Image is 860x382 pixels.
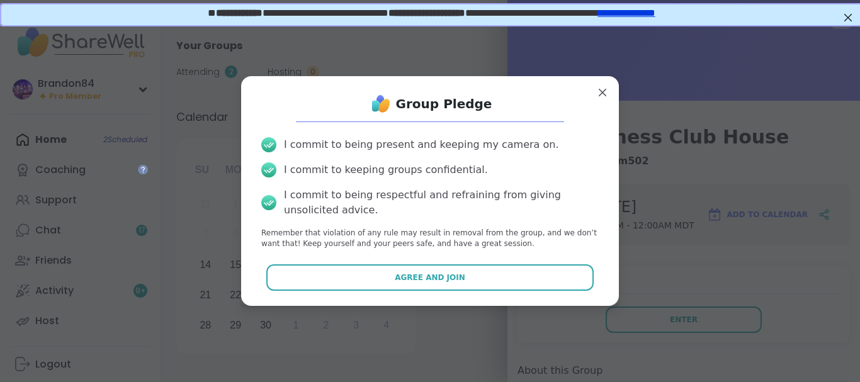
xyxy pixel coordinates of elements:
[396,95,492,113] h1: Group Pledge
[368,91,393,116] img: ShareWell Logo
[138,164,148,174] iframe: Spotlight
[284,188,599,218] div: I commit to being respectful and refraining from giving unsolicited advice.
[395,272,465,283] span: Agree and Join
[284,162,488,177] div: I commit to keeping groups confidential.
[266,264,594,291] button: Agree and Join
[261,228,599,249] p: Remember that violation of any rule may result in removal from the group, and we don’t want that!...
[284,137,558,152] div: I commit to being present and keeping my camera on.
